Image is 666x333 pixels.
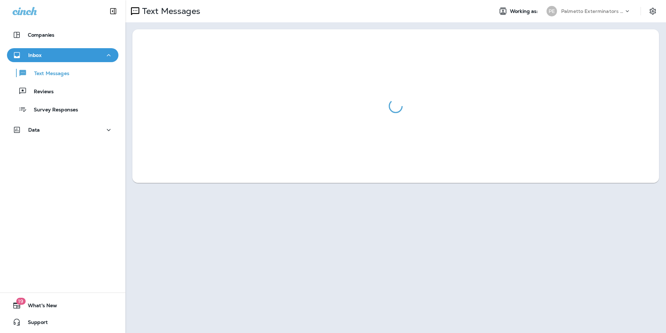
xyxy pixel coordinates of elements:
[21,303,57,311] span: What's New
[27,71,69,77] p: Text Messages
[27,107,78,113] p: Survey Responses
[7,48,118,62] button: Inbox
[28,127,40,133] p: Data
[561,8,624,14] p: Palmetto Exterminators LLC
[21,319,48,328] span: Support
[7,298,118,312] button: 19What's New
[103,4,123,18] button: Collapse Sidebar
[7,123,118,137] button: Data
[7,66,118,80] button: Text Messages
[547,6,557,16] div: PE
[27,89,54,95] p: Reviews
[7,315,118,329] button: Support
[7,102,118,117] button: Survey Responses
[28,32,54,38] p: Companies
[7,84,118,98] button: Reviews
[510,8,540,14] span: Working as:
[7,28,118,42] button: Companies
[16,298,25,305] span: 19
[646,5,659,17] button: Settings
[28,52,41,58] p: Inbox
[139,6,200,16] p: Text Messages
